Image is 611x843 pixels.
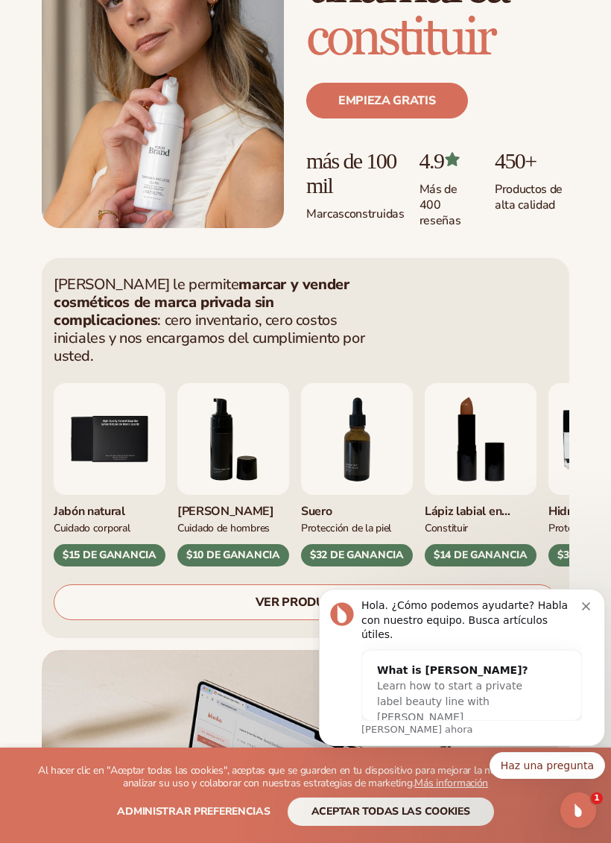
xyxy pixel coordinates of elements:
[310,548,404,562] font: $32 DE GANANCIA
[306,206,344,222] font: Marcas
[301,521,391,535] font: Protección de la piel
[425,383,536,566] div: 8 / 9
[54,503,125,520] font: Jabón natural
[313,555,611,803] iframe: Mensaje de notificaciones del intercomunicador
[63,548,156,562] font: $15 DE GANANCIA
[306,83,468,119] a: Empieza gratis
[301,383,413,566] div: 7 / 9
[54,274,349,330] font: marcar y vender cosméticos de marca privada sin complicaciones
[186,548,280,562] font: $10 DE GANANCIA
[420,181,461,229] font: Más de 400 reseñas
[38,763,573,790] font: Al hacer clic en "Aceptar todas las cookies", aceptas que se guarden en tu dispositivo para mejor...
[548,503,606,520] font: Hidratante
[256,594,356,610] font: VER PRODUCTOS
[54,383,165,566] div: 5 / 9
[54,310,364,366] font: : cero inventario, cero costos iniciales y nos encargamos del cumplimiento por usted.
[117,798,270,826] button: Administrar preferencias
[301,383,413,495] img: Suero de colágeno y retinol.
[288,798,494,826] button: aceptar todas las cookies
[117,804,270,818] font: Administrar preferencias
[425,521,468,535] font: Constituir
[177,521,270,535] font: Cuidado de hombres
[495,148,536,173] font: 450+
[177,383,289,495] img: Lavado espumoso de barba.
[54,584,557,620] a: VER PRODUCTOS
[434,548,528,562] font: $14 DE GANANCIA
[54,383,165,495] img: Pastilla de jabón natural.
[338,92,436,109] font: Empieza gratis
[54,521,130,535] font: Cuidado corporal
[560,792,596,828] iframe: Chat en vivo de Intercom
[420,148,444,173] font: 4.9
[306,148,396,198] font: más de 100 mil
[425,503,510,535] font: Lápiz labial en crema
[495,181,563,213] font: Productos de alta calidad
[425,383,536,495] img: Lápiz labial en crema de lujo.
[344,206,404,222] font: construidas
[306,7,494,70] font: constituir
[301,503,332,520] font: Suero
[311,804,470,818] font: aceptar todas las cookies
[54,274,238,294] font: [PERSON_NAME] le permite
[594,793,600,803] font: 1
[177,503,274,520] font: [PERSON_NAME]
[177,383,289,566] div: 6 / 9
